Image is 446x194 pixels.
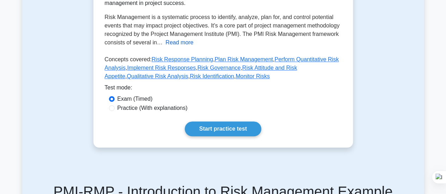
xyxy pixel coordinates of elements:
a: Risk Governance [197,65,241,71]
button: Read more [165,38,193,47]
label: Practice (With explanations) [117,104,188,112]
div: Test mode: [105,83,342,95]
span: Risk Management is a systematic process to identify, analyze, plan for, and control potential eve... [105,14,340,45]
a: Plan Risk Management [215,56,273,62]
a: Implement Risk Responses [127,65,196,71]
a: Start practice test [185,121,261,136]
a: Risk Response Planning [152,56,213,62]
label: Exam (Timed) [117,95,153,103]
a: Qualitative Risk Analysis [127,73,188,79]
a: Monitor Risks [236,73,270,79]
p: Concepts covered: , , , , , , , , [105,55,342,83]
a: Risk Identification [190,73,234,79]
